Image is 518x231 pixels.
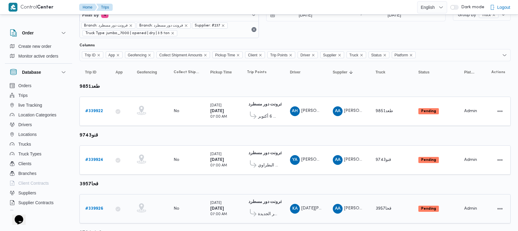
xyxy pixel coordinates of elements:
[290,70,301,75] span: Driver
[344,158,379,162] span: [PERSON_NAME]
[491,70,505,75] span: Actions
[266,9,336,21] input: Press the down key to open a popover containing a calendar.
[18,140,31,148] span: Trucks
[134,67,165,77] button: Geofencing
[5,41,72,63] div: Order
[174,108,179,114] div: No
[459,5,484,10] span: Dark mode
[330,67,367,77] button: SupplierSorted in descending order
[125,52,154,58] span: Geofencing
[210,109,224,113] b: [DATE]
[369,52,389,58] span: Status
[137,70,157,75] span: Geofencing
[479,12,498,18] span: Truck
[458,12,498,17] span: Group By Truck
[418,70,430,75] span: Status
[418,206,439,212] span: Pending
[18,92,28,99] span: Trips
[210,164,227,167] small: 07:00 AM
[22,69,41,76] h3: Database
[7,110,70,120] button: Location Categories
[85,158,103,162] b: # 339924
[338,53,341,57] button: Remove Supplier from selection in this group
[18,101,42,109] span: live Tracking
[298,52,318,58] span: Driver
[204,53,207,57] button: Remove Collect Shipment Amounts from selection in this group
[85,52,96,59] span: Trip ID
[174,206,179,211] div: No
[495,204,505,214] button: Actions
[7,139,70,149] button: Trucks
[210,158,224,162] b: [DATE]
[245,52,265,58] span: Client
[497,4,510,11] span: Logout
[18,189,36,197] span: Suppliers
[270,52,288,59] span: Trip Points
[248,102,282,106] b: فرونت دور مسطرد
[221,24,225,27] button: remove selected entity
[184,24,188,27] button: remove selected entity
[37,5,53,10] b: Center
[83,67,107,77] button: Trip ID
[292,204,298,214] span: KA
[9,3,17,12] img: X8yXhbKr1z7QwAAAABJRU5ErkJggg==
[7,51,70,61] button: Monitor active orders
[85,156,103,164] a: #339924
[344,206,379,210] span: [PERSON_NAME]
[18,170,36,177] span: Branches
[502,53,507,58] button: Open list of options
[85,109,103,113] b: # 339922
[7,130,70,139] button: Locations
[96,4,113,11] button: Trips
[210,201,222,205] small: [DATE]
[85,207,103,211] b: # 339926
[376,158,391,162] span: قنو9743
[116,70,123,75] span: App
[290,204,300,214] div: Khamais Abadalaatai Arabi Ali
[358,13,362,17] div: →
[174,157,179,163] div: No
[82,52,103,58] span: Trip ID
[210,213,227,216] small: 07:00 AM
[464,158,477,162] span: Admin
[85,30,170,36] span: Truck Type: jumbo_7000 | opened | dry | 3.5 ton
[7,169,70,178] button: Branches
[81,23,135,29] span: Branch: فرونت دور مسطرد
[7,198,70,208] button: Supplier Contracts
[79,84,100,89] b: طعد9851
[236,53,240,57] button: Remove Pickup Time from selection in this group
[156,52,210,58] span: Collect Shipment Amounts
[349,70,354,75] svg: Sorted in descending order
[192,23,228,29] span: Supplier: #237
[106,52,123,58] span: App
[320,52,344,58] span: Supplier
[333,204,343,214] div: Ali Abadalnasar Ali Bkhit Ali
[395,52,408,59] span: Platform
[292,106,298,116] span: AH
[7,120,70,130] button: Drivers
[482,12,491,18] span: Truck
[210,104,222,107] small: [DATE]
[18,131,37,138] span: Locations
[79,43,95,48] label: Columns
[335,106,340,116] span: AA
[464,70,475,75] span: Platform
[495,155,505,165] button: Actions
[85,205,103,212] a: #339926
[174,70,199,75] span: Collect Shipment Amounts
[383,53,387,57] button: Remove Status from selection in this group
[250,26,258,33] button: Remove
[418,157,439,163] span: Pending
[113,67,128,77] button: App
[79,133,98,138] b: قنو9743
[7,91,70,100] button: Trips
[311,53,315,57] button: Remove Driver from selection in this group
[128,52,146,59] span: Geofencing
[210,207,224,211] b: [DATE]
[409,53,413,57] button: Remove Platform from selection in this group
[18,52,58,60] span: Monitor active orders
[18,209,34,216] span: Devices
[139,23,183,28] span: Branch: فرونت دور مسطرد
[7,100,70,110] button: live Tracking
